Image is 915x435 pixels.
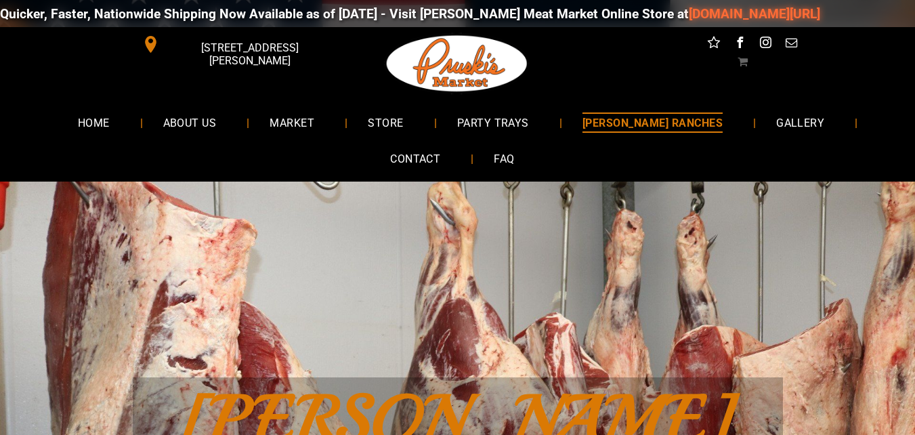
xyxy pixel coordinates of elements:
a: STORE [347,104,423,140]
a: CONTACT [370,141,461,177]
a: MARKET [249,104,335,140]
a: instagram [757,34,774,55]
a: [STREET_ADDRESS][PERSON_NAME] [133,34,340,55]
a: GALLERY [756,104,845,140]
a: ABOUT US [143,104,237,140]
a: PARTY TRAYS [437,104,549,140]
a: facebook [731,34,748,55]
a: email [782,34,800,55]
a: [PERSON_NAME] RANCHES [562,104,743,140]
a: FAQ [473,141,534,177]
a: HOME [58,104,130,140]
img: Pruski-s+Market+HQ+Logo2-1920w.png [384,27,530,100]
a: Social network [705,34,723,55]
span: [STREET_ADDRESS][PERSON_NAME] [162,35,337,74]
